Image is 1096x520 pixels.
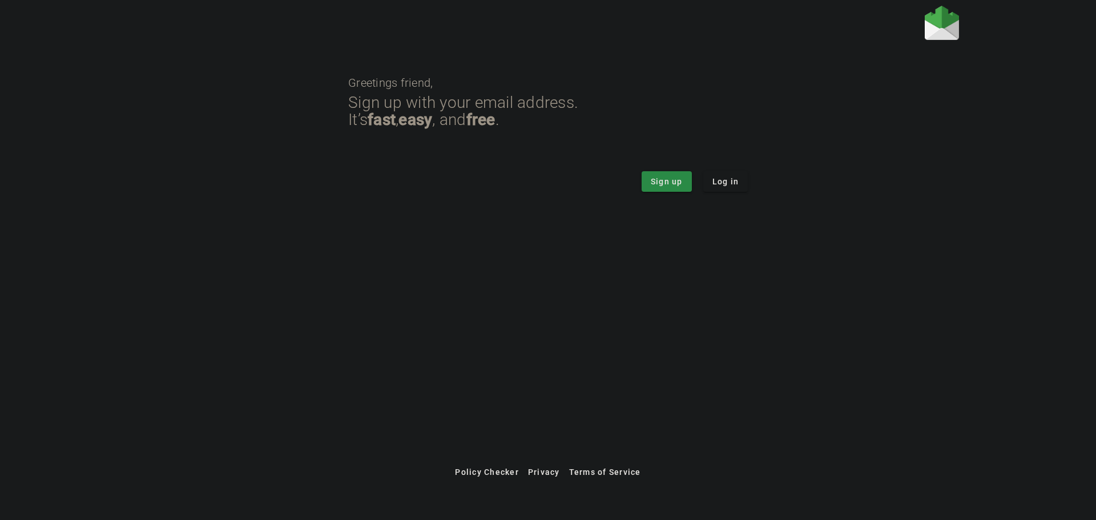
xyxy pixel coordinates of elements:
img: Fraudmarc Logo [925,6,959,40]
span: Log in [712,176,739,187]
span: Privacy [528,467,560,477]
button: Policy Checker [450,462,523,482]
div: Greetings friend, [348,77,748,88]
strong: free [466,110,495,129]
span: Terms of Service [569,467,641,477]
strong: easy [398,110,432,129]
span: Sign up [651,176,683,187]
button: Log in [703,171,748,192]
div: Sign up with your email address. It’s , , and . [348,94,748,128]
button: Privacy [523,462,565,482]
button: Sign up [642,171,692,192]
span: Policy Checker [455,467,519,477]
button: Terms of Service [565,462,646,482]
strong: fast [368,110,396,129]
